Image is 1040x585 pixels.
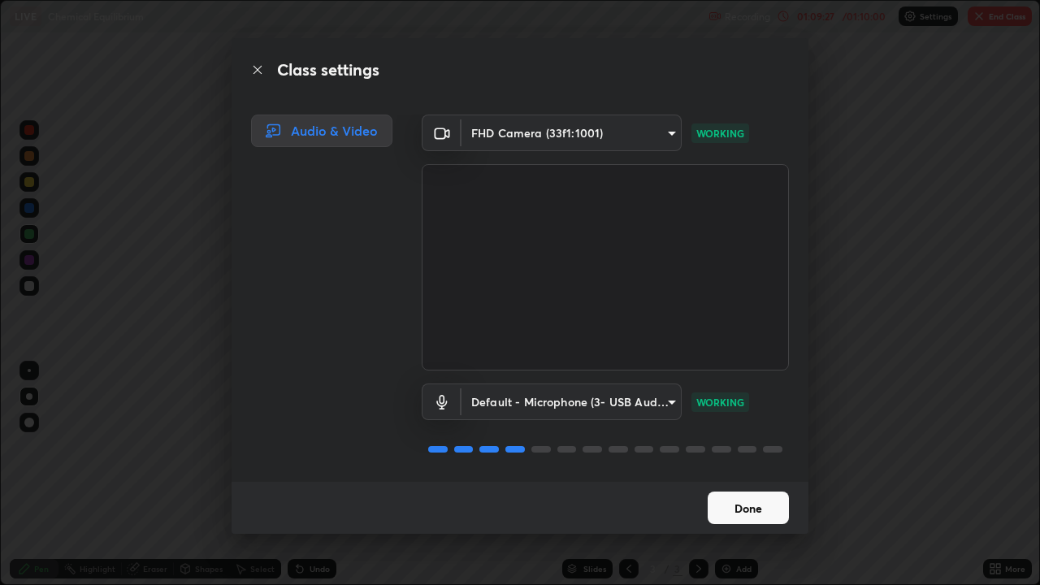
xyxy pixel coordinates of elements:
[251,115,392,147] div: Audio & Video
[708,492,789,524] button: Done
[277,58,379,82] h2: Class settings
[461,115,682,151] div: FHD Camera (33f1:1001)
[696,126,744,141] p: WORKING
[461,383,682,420] div: FHD Camera (33f1:1001)
[696,395,744,409] p: WORKING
